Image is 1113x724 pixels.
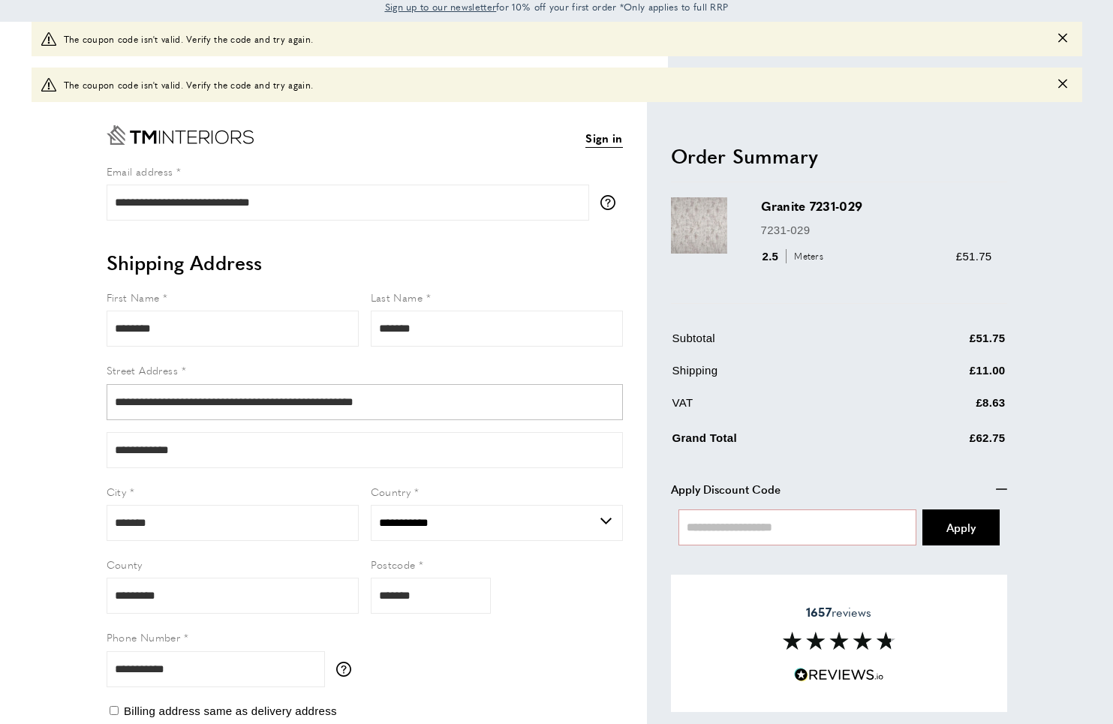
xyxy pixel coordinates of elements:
[585,129,622,148] a: Sign in
[786,249,827,263] span: Meters
[956,250,992,263] span: £51.75
[761,197,992,215] h3: Granite 7231-029
[672,329,886,359] td: Subtotal
[794,668,884,682] img: Reviews.io 5 stars
[761,248,829,266] div: 2.5
[107,629,181,644] span: Phone Number
[672,394,886,423] td: VAT
[806,602,832,620] strong: 1657
[107,164,173,179] span: Email address
[371,484,411,499] span: Country
[64,78,314,92] span: The coupon code isn't valid. Verify the code and try again.
[371,557,416,572] span: Postcode
[336,662,359,677] button: More information
[887,394,1005,423] td: £8.63
[671,572,790,590] span: Apply Order Comment
[107,362,179,377] span: Street Address
[107,557,143,572] span: County
[107,290,160,305] span: First Name
[107,249,623,276] h2: Shipping Address
[887,426,1005,458] td: £62.75
[124,704,337,717] span: Billing address same as delivery address
[887,329,1005,359] td: £51.75
[64,32,314,47] span: The coupon code isn't valid. Verify the code and try again.
[672,426,886,458] td: Grand Total
[110,706,119,715] input: Billing address same as delivery address
[672,362,886,391] td: Shipping
[887,362,1005,391] td: £11.00
[783,632,895,650] img: Reviews section
[671,143,1007,170] h2: Order Summary
[671,480,781,498] span: Apply Discount Code
[806,604,871,619] span: reviews
[1058,32,1067,47] button: Close message
[600,195,623,210] button: More information
[761,221,992,239] p: 7231-029
[107,484,127,499] span: City
[671,197,727,254] img: Granite 7231-029
[922,509,1000,545] button: Apply Coupon
[946,519,976,535] span: Apply Coupon
[107,125,254,145] a: Go to Home page
[371,290,423,305] span: Last Name
[1058,78,1067,92] button: Close message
